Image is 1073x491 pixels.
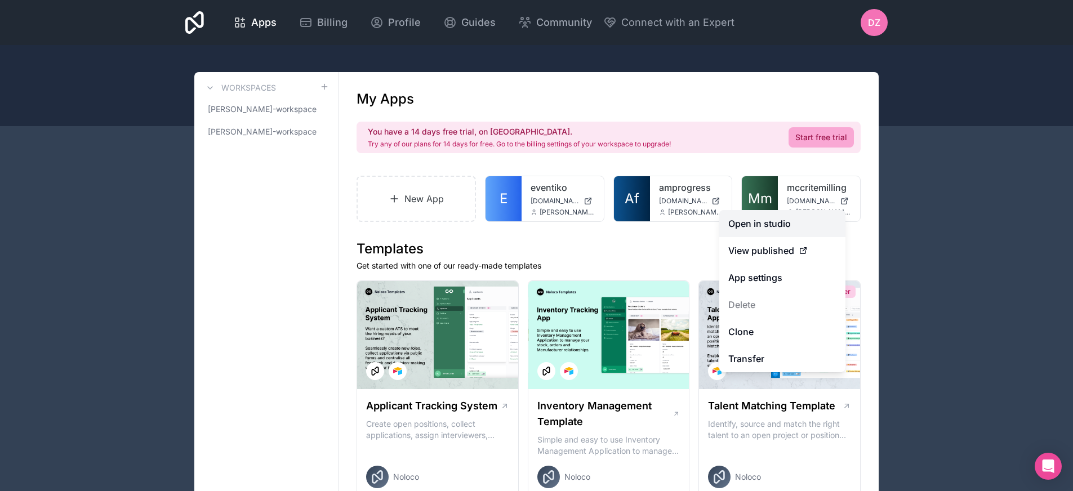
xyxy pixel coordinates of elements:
[393,367,402,376] img: Airtable Logo
[713,367,722,376] img: Airtable Logo
[748,190,772,208] span: Mm
[659,181,723,194] a: amprogress
[317,15,348,30] span: Billing
[208,104,317,115] span: [PERSON_NAME]-workspace
[796,208,851,217] span: [PERSON_NAME][EMAIL_ADDRESS][DOMAIN_NAME]
[614,176,650,221] a: Af
[708,418,851,441] p: Identify, source and match the right talent to an open project or position with our Talent Matchi...
[659,197,707,206] span: [DOMAIN_NAME]
[603,15,734,30] button: Connect with an Expert
[789,127,854,148] a: Start free trial
[368,126,671,137] h2: You have a 14 days free trial, on [GEOGRAPHIC_DATA].
[742,176,778,221] a: Mm
[735,471,761,483] span: Noloco
[621,15,734,30] span: Connect with an Expert
[357,176,476,222] a: New App
[393,471,419,483] span: Noloco
[531,181,595,194] a: eventiko
[787,181,851,194] a: mccritemilling
[461,15,496,30] span: Guides
[366,418,509,441] p: Create open positions, collect applications, assign interviewers, centralise candidate feedback a...
[537,434,680,457] p: Simple and easy to use Inventory Management Application to manage your stock, orders and Manufact...
[434,10,505,35] a: Guides
[719,318,845,345] a: Clone
[221,82,276,93] h3: Workspaces
[719,210,845,237] a: Open in studio
[357,260,861,271] p: Get started with one of our ready-made templates
[290,10,357,35] a: Billing
[509,10,601,35] a: Community
[357,240,861,258] h1: Templates
[787,197,851,206] a: [DOMAIN_NAME]
[366,398,497,414] h1: Applicant Tracking System
[368,140,671,149] p: Try any of our plans for 14 days for free. Go to the billing settings of your workspace to upgrade!
[486,176,522,221] a: E
[564,471,590,483] span: Noloco
[564,367,573,376] img: Airtable Logo
[719,264,845,291] a: App settings
[388,15,421,30] span: Profile
[203,122,329,142] a: [PERSON_NAME]-workspace
[224,10,286,35] a: Apps
[1035,453,1062,480] div: Open Intercom Messenger
[361,10,430,35] a: Profile
[251,15,277,30] span: Apps
[531,197,579,206] span: [DOMAIN_NAME]
[203,99,329,119] a: [PERSON_NAME]-workspace
[536,15,592,30] span: Community
[357,90,414,108] h1: My Apps
[787,197,835,206] span: [DOMAIN_NAME]
[500,190,507,208] span: E
[531,197,595,206] a: [DOMAIN_NAME]
[719,345,845,372] a: Transfer
[659,197,723,206] a: [DOMAIN_NAME]
[540,208,595,217] span: [PERSON_NAME][EMAIL_ADDRESS][DOMAIN_NAME]
[668,208,723,217] span: [PERSON_NAME][EMAIL_ADDRESS][DOMAIN_NAME]
[537,398,673,430] h1: Inventory Management Template
[625,190,639,208] span: Af
[728,244,794,257] span: View published
[203,81,276,95] a: Workspaces
[719,291,845,318] button: Delete
[708,398,835,414] h1: Talent Matching Template
[208,126,317,137] span: [PERSON_NAME]-workspace
[868,16,880,29] span: DZ
[719,237,845,264] a: View published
